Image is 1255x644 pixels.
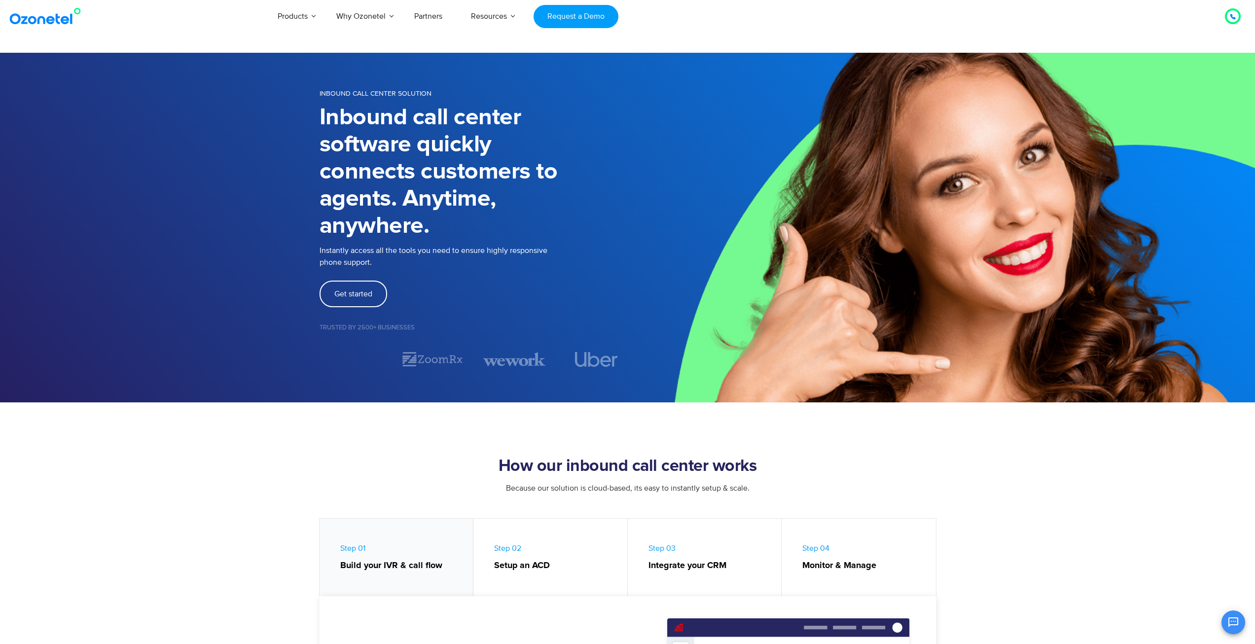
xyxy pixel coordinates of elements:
[1221,610,1245,634] button: Open chat
[340,559,464,572] strong: Build your IVR & call flow
[320,519,474,601] a: Step 01Build your IVR & call flow
[401,351,464,368] img: zoomrx
[648,559,772,572] strong: Integrate your CRM
[320,104,628,240] h1: Inbound call center software quickly connects customers to agents. Anytime, anywhere.
[320,324,628,331] h5: Trusted by 2500+ Businesses
[494,543,617,572] span: Step 02
[494,559,617,572] strong: Setup an ACD
[320,245,628,268] p: Instantly access all the tools you need to ensure highly responsive phone support.
[320,89,431,98] span: INBOUND CALL CENTER SOLUTION
[534,5,618,28] a: Request a Demo
[628,519,782,601] a: Step 03Integrate your CRM
[648,543,772,572] span: Step 03
[802,559,926,572] strong: Monitor & Manage
[320,354,382,365] div: 1 / 7
[483,351,545,368] div: 3 / 7
[334,290,372,298] span: Get started
[340,543,464,572] span: Step 01
[565,352,627,367] div: 4 / 7
[401,351,464,368] div: 2 / 7
[320,351,628,368] div: Image Carousel
[320,281,387,307] a: Get started
[473,519,628,601] a: Step 02Setup an ACD
[506,483,750,493] span: Because our solution is cloud-based, its easy to instantly setup & scale.
[483,351,545,368] img: wework
[802,543,926,572] span: Step 04
[575,352,618,367] img: uber
[320,457,936,476] h2: How our inbound call center works
[782,519,936,601] a: Step 04Monitor & Manage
